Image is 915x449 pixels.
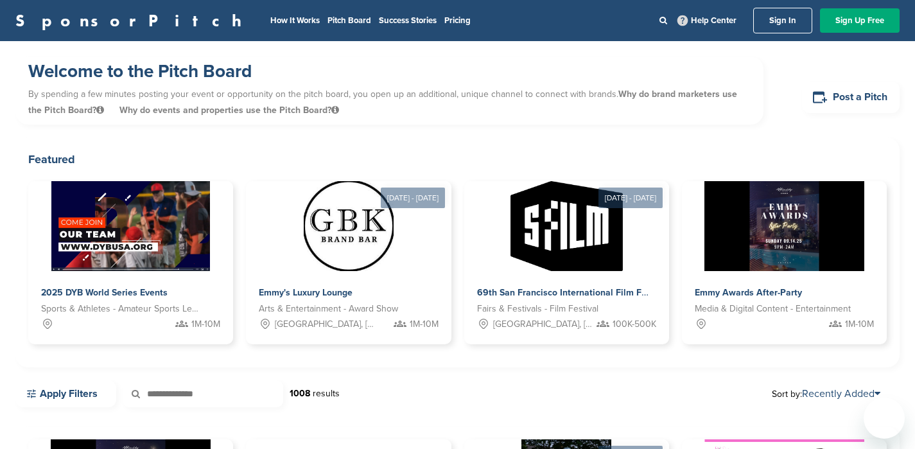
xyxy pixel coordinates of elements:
[477,287,669,298] span: 69th San Francisco International Film Festival
[41,302,201,316] span: Sports & Athletes - Amateur Sports Leagues
[28,150,887,168] h2: Featured
[313,388,340,399] span: results
[802,387,880,400] a: Recently Added
[28,181,233,344] a: Sponsorpitch & 2025 DYB World Series Events Sports & Athletes - Amateur Sports Leagues 1M-10M
[259,287,353,298] span: Emmy's Luxury Lounge
[15,12,250,29] a: SponsorPitch
[119,105,339,116] span: Why do events and properties use the Pitch Board?
[327,15,371,26] a: Pitch Board
[613,317,656,331] span: 100K-500K
[191,317,220,331] span: 1M-10M
[290,388,310,399] strong: 1008
[41,287,168,298] span: 2025 DYB World Series Events
[477,302,598,316] span: Fairs & Festivals - Film Festival
[379,15,437,26] a: Success Stories
[820,8,900,33] a: Sign Up Free
[753,8,812,33] a: Sign In
[270,15,320,26] a: How It Works
[246,161,451,344] a: [DATE] - [DATE] Sponsorpitch & Emmy's Luxury Lounge Arts & Entertainment - Award Show [GEOGRAPHIC...
[802,82,900,113] a: Post a Pitch
[493,317,594,331] span: [GEOGRAPHIC_DATA], [GEOGRAPHIC_DATA]
[275,317,376,331] span: [GEOGRAPHIC_DATA], [GEOGRAPHIC_DATA]
[464,161,669,344] a: [DATE] - [DATE] Sponsorpitch & 69th San Francisco International Film Festival Fairs & Festivals -...
[444,15,471,26] a: Pricing
[598,188,663,208] div: [DATE] - [DATE]
[682,181,887,344] a: Sponsorpitch & Emmy Awards After-Party Media & Digital Content - Entertainment 1M-10M
[51,181,210,271] img: Sponsorpitch &
[410,317,439,331] span: 1M-10M
[772,389,880,399] span: Sort by:
[15,380,116,407] a: Apply Filters
[28,83,751,121] p: By spending a few minutes posting your event or opportunity on the pitch board, you open up an ad...
[695,302,851,316] span: Media & Digital Content - Entertainment
[845,317,874,331] span: 1M-10M
[864,398,905,439] iframe: Button to launch messaging window
[28,60,751,83] h1: Welcome to the Pitch Board
[259,302,398,316] span: Arts & Entertainment - Award Show
[704,181,864,271] img: Sponsorpitch &
[510,181,623,271] img: Sponsorpitch &
[675,13,739,28] a: Help Center
[304,181,394,271] img: Sponsorpitch &
[381,188,445,208] div: [DATE] - [DATE]
[695,287,802,298] span: Emmy Awards After-Party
